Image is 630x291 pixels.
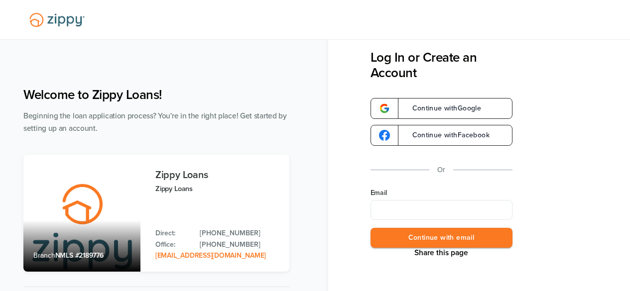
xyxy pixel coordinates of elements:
span: Branch [33,251,55,260]
h3: Log In or Create an Account [371,50,512,81]
span: Continue with Google [402,105,482,112]
p: Zippy Loans [155,183,279,194]
a: Office Phone: 512-975-2947 [200,239,279,250]
a: google-logoContinue withFacebook [371,125,512,146]
label: Email [371,188,512,198]
img: Lender Logo [23,8,91,31]
img: google-logo [379,130,390,141]
p: Office: [155,239,190,250]
p: Direct: [155,228,190,239]
h3: Zippy Loans [155,170,279,181]
span: NMLS #2189776 [55,251,104,260]
span: Beginning the loan application process? You're in the right place! Get started by setting up an a... [23,111,287,133]
h1: Welcome to Zippy Loans! [23,87,289,102]
button: Share This Page [411,248,471,258]
a: Direct Phone: 512-975-2947 [200,228,279,239]
input: Email Address [371,200,512,220]
p: Or [437,164,445,176]
span: Continue with Facebook [402,132,490,139]
a: google-logoContinue withGoogle [371,98,512,119]
img: google-logo [379,103,390,114]
button: Continue with email [371,228,512,248]
a: Email Address: zippyguide@zippymh.com [155,251,266,260]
